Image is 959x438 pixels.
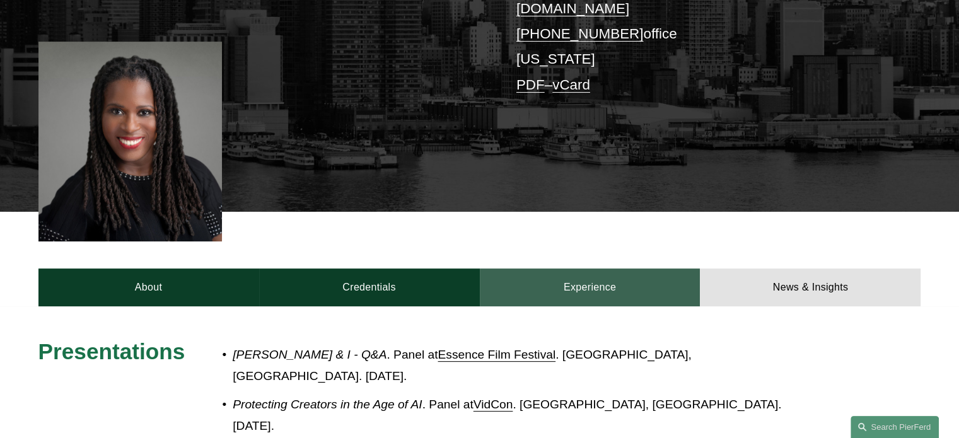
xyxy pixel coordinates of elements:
[259,268,480,306] a: Credentials
[552,77,590,93] a: vCard
[233,348,387,361] em: [PERSON_NAME] & I - Q&A
[233,344,810,388] p: . Panel at . [GEOGRAPHIC_DATA], [GEOGRAPHIC_DATA]. [DATE].
[38,339,185,364] span: Presentations
[438,348,555,361] a: Essence Film Festival
[38,268,259,306] a: About
[474,398,513,411] a: VidCon
[233,394,810,437] p: . Panel at . [GEOGRAPHIC_DATA], [GEOGRAPHIC_DATA]. [DATE].
[516,26,644,42] a: [PHONE_NUMBER]
[851,416,939,438] a: Search this site
[700,268,921,306] a: News & Insights
[516,77,545,93] a: PDF
[480,268,700,306] a: Experience
[233,398,422,411] em: Protecting Creators in the Age of AI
